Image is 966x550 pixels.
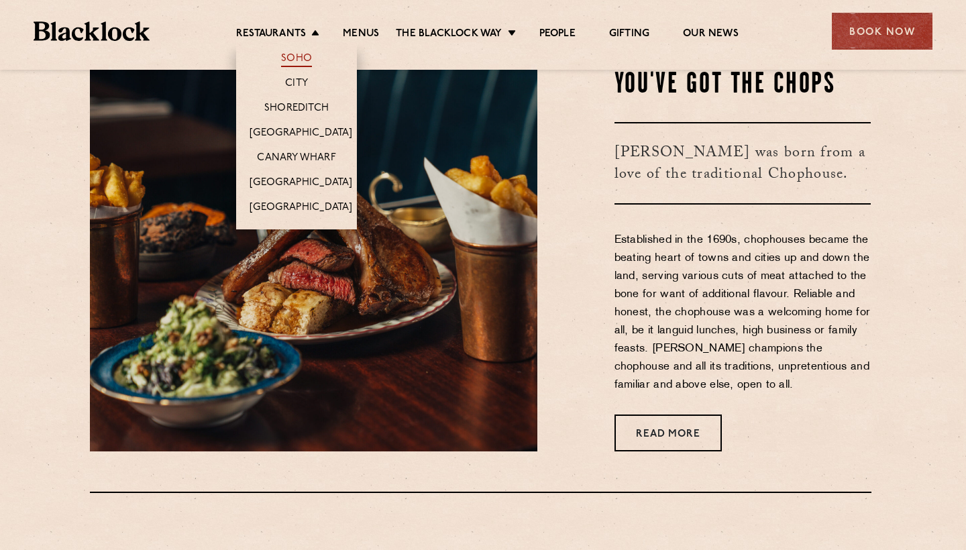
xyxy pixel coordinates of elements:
[609,27,649,42] a: Gifting
[539,27,576,42] a: People
[281,52,312,67] a: Soho
[396,27,502,42] a: The Blacklock Way
[683,27,739,42] a: Our News
[614,122,871,205] h3: [PERSON_NAME] was born from a love of the traditional Chophouse.
[250,176,352,191] a: [GEOGRAPHIC_DATA]
[90,68,537,451] img: May25-Blacklock-AllIn-00417-scaled-e1752246198448.jpg
[236,27,306,42] a: Restaurants
[285,77,308,92] a: City
[264,102,329,117] a: Shoreditch
[250,201,352,216] a: [GEOGRAPHIC_DATA]
[832,13,932,50] div: Book Now
[257,152,335,166] a: Canary Wharf
[614,415,722,451] a: Read More
[343,27,379,42] a: Menus
[250,127,352,142] a: [GEOGRAPHIC_DATA]
[614,231,871,394] p: Established in the 1690s, chophouses became the beating heart of towns and cities up and down the...
[34,21,150,41] img: BL_Textured_Logo-footer-cropped.svg
[614,68,871,102] h2: You've Got The Chops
